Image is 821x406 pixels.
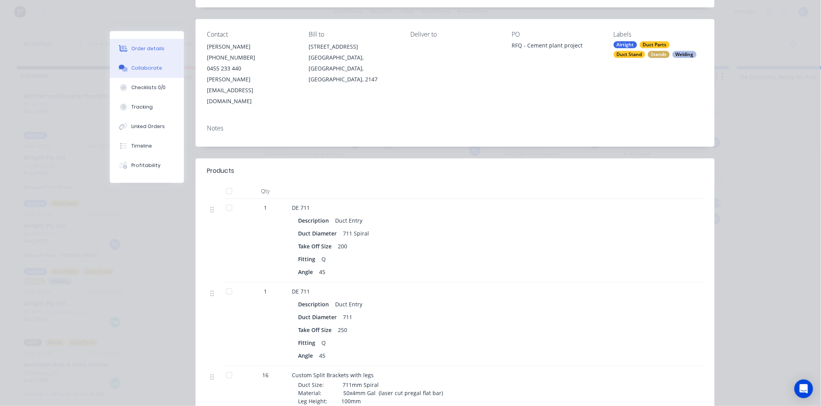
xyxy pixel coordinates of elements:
div: Airtight [614,41,637,48]
div: Notes [207,125,703,132]
div: Duct Parts [640,41,670,48]
div: Deliver to [410,31,500,38]
div: [STREET_ADDRESS][GEOGRAPHIC_DATA], [GEOGRAPHIC_DATA], [GEOGRAPHIC_DATA], 2147 [309,41,398,85]
div: Tracking [131,104,153,111]
div: Angle [298,266,316,278]
div: Take Off Size [298,241,335,252]
div: Open Intercom Messenger [795,380,813,398]
button: Collaborate [110,58,184,78]
span: DE 711 [292,204,310,211]
div: Q [319,337,329,348]
button: Tracking [110,97,184,117]
div: Fitting [298,253,319,265]
div: Q [319,253,329,265]
div: 250 [335,324,351,336]
div: Duct Diameter [298,228,340,239]
div: Duct Entry [332,215,366,226]
div: Timeline [131,142,152,149]
div: Angle [298,350,316,361]
div: Qty [242,183,289,199]
div: Take Off Size [298,324,335,336]
span: 16 [263,371,269,379]
div: Linked Orders [131,123,165,130]
div: Duct Stand [614,51,645,58]
div: 711 [340,311,356,323]
div: [PERSON_NAME] [207,41,297,52]
span: DE 711 [292,288,310,295]
div: Contact [207,31,297,38]
div: Collaborate [131,65,162,72]
div: Fitting [298,337,319,348]
div: Description [298,215,332,226]
div: Bill to [309,31,398,38]
div: 711 Spiral [340,228,373,239]
div: 45 [316,266,329,278]
div: [PHONE_NUMBER] [207,52,297,63]
div: Order details [131,45,164,52]
div: [GEOGRAPHIC_DATA], [GEOGRAPHIC_DATA], [GEOGRAPHIC_DATA], 2147 [309,52,398,85]
div: RFQ - Cement plant project [512,41,601,52]
div: Stands [648,51,670,58]
div: Duct Diameter [298,311,340,323]
div: Products [207,166,235,176]
div: 200 [335,241,351,252]
div: 0455 233 440 [207,63,297,74]
div: Description [298,299,332,310]
div: 45 [316,350,329,361]
div: Profitability [131,162,161,169]
button: Order details [110,39,184,58]
span: 1 [264,287,267,295]
div: [STREET_ADDRESS] [309,41,398,52]
div: Welding [673,51,697,58]
div: Checklists 0/0 [131,84,166,91]
div: Duct Entry [332,299,366,310]
div: PO [512,31,601,38]
span: Custom Split Brackets with legs [292,371,374,379]
div: [PERSON_NAME][EMAIL_ADDRESS][DOMAIN_NAME] [207,74,297,107]
button: Linked Orders [110,117,184,136]
button: Profitability [110,156,184,175]
button: Timeline [110,136,184,156]
span: 1 [264,204,267,212]
div: [PERSON_NAME][PHONE_NUMBER]0455 233 440[PERSON_NAME][EMAIL_ADDRESS][DOMAIN_NAME] [207,41,297,107]
div: Labels [614,31,703,38]
button: Checklists 0/0 [110,78,184,97]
